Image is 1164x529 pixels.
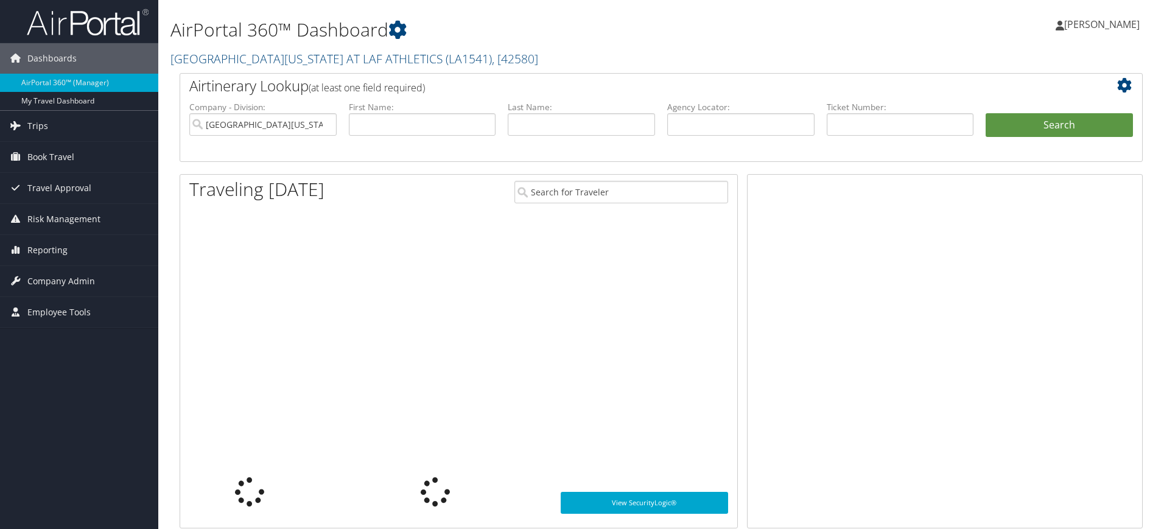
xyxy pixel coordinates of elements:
[986,113,1133,138] button: Search
[508,101,655,113] label: Last Name:
[1064,18,1140,31] span: [PERSON_NAME]
[170,17,825,43] h1: AirPortal 360™ Dashboard
[27,266,95,296] span: Company Admin
[27,43,77,74] span: Dashboards
[27,142,74,172] span: Book Travel
[349,101,496,113] label: First Name:
[27,173,91,203] span: Travel Approval
[561,492,728,514] a: View SecurityLogic®
[27,111,48,141] span: Trips
[189,101,337,113] label: Company - Division:
[492,51,538,67] span: , [ 42580 ]
[27,204,100,234] span: Risk Management
[27,235,68,265] span: Reporting
[514,181,728,203] input: Search for Traveler
[446,51,492,67] span: ( LA1541 )
[309,81,425,94] span: (at least one field required)
[667,101,815,113] label: Agency Locator:
[27,297,91,328] span: Employee Tools
[189,177,324,202] h1: Traveling [DATE]
[27,8,149,37] img: airportal-logo.png
[170,51,538,67] a: [GEOGRAPHIC_DATA][US_STATE] AT LAF ATHLETICS
[827,101,974,113] label: Ticket Number:
[1056,6,1152,43] a: [PERSON_NAME]
[189,75,1053,96] h2: Airtinerary Lookup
